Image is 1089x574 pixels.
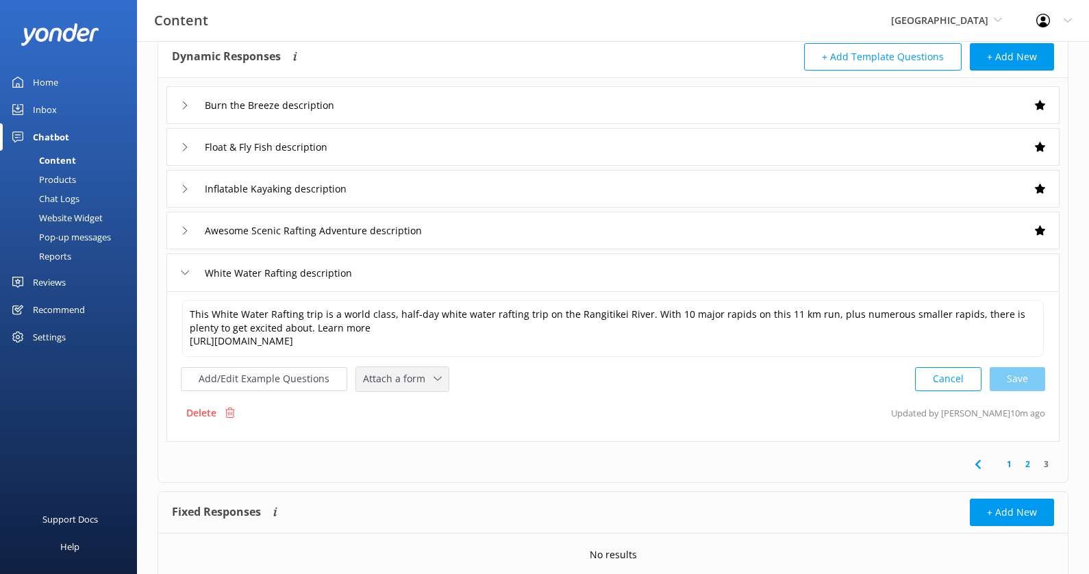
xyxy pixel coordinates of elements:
h4: Dynamic Responses [172,43,281,71]
button: Cancel [915,367,981,391]
span: [GEOGRAPHIC_DATA] [891,14,988,27]
textarea: This White Water Rafting trip is a world class, half-day white water rafting trip on the Rangitik... [182,300,1044,357]
button: + Add New [970,43,1054,71]
h4: Fixed Responses [172,499,261,526]
div: Settings [33,323,66,351]
img: yonder-white-logo.png [21,23,99,46]
a: Reports [8,247,137,266]
a: 3 [1037,458,1055,471]
h3: Content [154,10,208,32]
div: Website Widget [8,208,103,227]
a: Content [8,151,137,170]
div: Products [8,170,76,189]
button: + Add New [970,499,1054,526]
div: Help [60,533,79,560]
div: Chatbot [33,123,69,151]
p: Updated by [PERSON_NAME] 10m ago [891,400,1045,426]
div: Pop-up messages [8,227,111,247]
p: Delete [186,405,216,421]
button: Add/Edit Example Questions [181,367,347,391]
button: + Add Template Questions [804,43,962,71]
div: Reports [8,247,71,266]
a: Pop-up messages [8,227,137,247]
a: 1 [1000,458,1018,471]
div: Content [8,151,76,170]
div: Recommend [33,296,85,323]
p: No results [590,547,637,562]
span: Attach a form [363,371,434,386]
div: Inbox [33,96,57,123]
div: Home [33,68,58,96]
a: Products [8,170,137,189]
div: Chat Logs [8,189,79,208]
a: 2 [1018,458,1037,471]
div: Support Docs [42,506,98,533]
div: Reviews [33,269,66,296]
a: Chat Logs [8,189,137,208]
a: Website Widget [8,208,137,227]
